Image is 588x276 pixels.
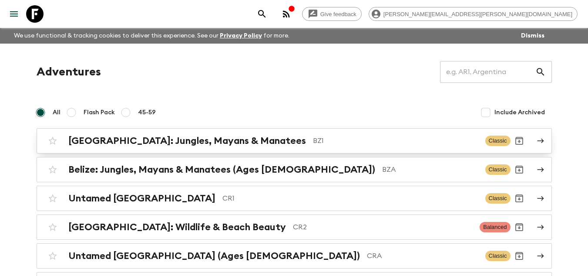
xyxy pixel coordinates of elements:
[138,108,156,117] span: 45-59
[511,247,528,265] button: Archive
[10,28,293,44] p: We use functional & tracking cookies to deliver this experience. See our for more.
[511,218,528,236] button: Archive
[37,63,101,81] h1: Adventures
[511,132,528,150] button: Archive
[84,108,115,117] span: Flash Pack
[379,11,577,17] span: [PERSON_NAME][EMAIL_ADDRESS][PERSON_NAME][DOMAIN_NAME]
[68,250,360,262] h2: Untamed [GEOGRAPHIC_DATA] (Ages [DEMOGRAPHIC_DATA])
[37,186,552,211] a: Untamed [GEOGRAPHIC_DATA]CR1ClassicArchive
[519,30,547,42] button: Dismiss
[5,5,23,23] button: menu
[37,157,552,182] a: Belize: Jungles, Mayans & Manatees (Ages [DEMOGRAPHIC_DATA])BZAClassicArchive
[485,164,511,175] span: Classic
[68,221,286,233] h2: [GEOGRAPHIC_DATA]: Wildlife & Beach Beauty
[53,108,60,117] span: All
[293,222,473,232] p: CR2
[302,7,362,21] a: Give feedback
[253,5,271,23] button: search adventures
[382,164,478,175] p: BZA
[485,136,511,146] span: Classic
[37,128,552,153] a: [GEOGRAPHIC_DATA]: Jungles, Mayans & ManateesBZ1ClassicArchive
[485,193,511,204] span: Classic
[220,33,262,39] a: Privacy Policy
[494,108,545,117] span: Include Archived
[511,161,528,178] button: Archive
[68,135,306,147] h2: [GEOGRAPHIC_DATA]: Jungles, Mayans & Manatees
[222,193,478,204] p: CR1
[37,243,552,269] a: Untamed [GEOGRAPHIC_DATA] (Ages [DEMOGRAPHIC_DATA])CRAClassicArchive
[485,251,511,261] span: Classic
[369,7,578,21] div: [PERSON_NAME][EMAIL_ADDRESS][PERSON_NAME][DOMAIN_NAME]
[68,193,215,204] h2: Untamed [GEOGRAPHIC_DATA]
[316,11,361,17] span: Give feedback
[480,222,510,232] span: Balanced
[440,60,535,84] input: e.g. AR1, Argentina
[37,215,552,240] a: [GEOGRAPHIC_DATA]: Wildlife & Beach BeautyCR2BalancedArchive
[511,190,528,207] button: Archive
[367,251,478,261] p: CRA
[68,164,375,175] h2: Belize: Jungles, Mayans & Manatees (Ages [DEMOGRAPHIC_DATA])
[313,136,478,146] p: BZ1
